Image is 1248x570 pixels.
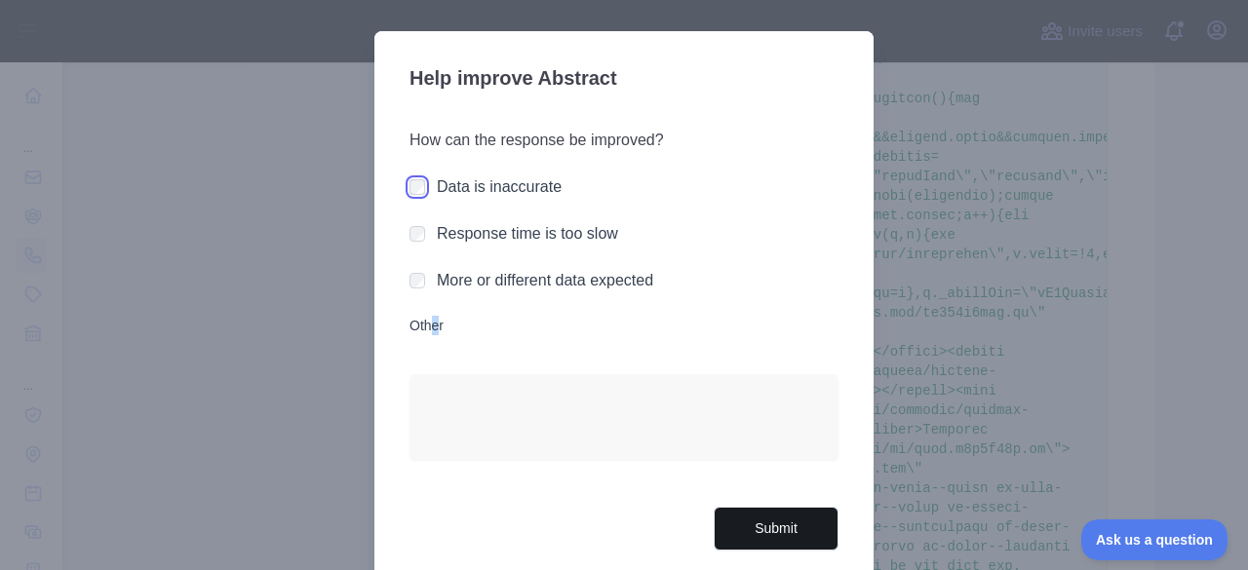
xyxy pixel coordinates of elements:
label: Response time is too slow [437,225,618,242]
h3: How can the response be improved? [409,129,838,152]
button: Submit [714,507,838,551]
iframe: Toggle Customer Support [1081,519,1228,560]
h3: Help improve Abstract [409,55,838,105]
label: Other [409,316,838,335]
label: Data is inaccurate [437,178,562,195]
label: More or different data expected [437,272,653,288]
